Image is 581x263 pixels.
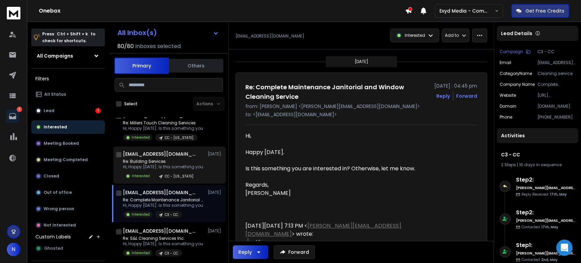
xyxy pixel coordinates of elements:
p: Email [500,60,511,65]
div: Reply [238,249,252,256]
button: Lead1 [31,104,105,118]
p: Hi, Happy [DATE]. Is this something you [123,164,203,170]
button: Campaign [500,49,531,55]
p: from: [PERSON_NAME] <[PERSON_NAME][EMAIL_ADDRESS][DOMAIN_NAME]> [245,103,477,110]
div: Open Intercom Messenger [556,239,572,256]
h6: [PERSON_NAME][EMAIL_ADDRESS][DOMAIN_NAME] [516,218,576,223]
span: 17th, May [550,192,567,197]
button: Meeting Booked [31,137,105,150]
p: Interested [44,124,67,130]
p: Exyd Media - Commercial Cleaning [439,7,495,14]
h6: Step 1 : [516,241,576,249]
p: [DATE] : 04:45 pm [434,82,477,89]
h1: [EMAIL_ADDRESS][DOMAIN_NAME] [123,228,198,234]
span: 2nd, May [541,257,558,262]
label: Select [124,101,138,107]
button: Closed [31,169,105,183]
button: Ghosted [31,242,105,255]
div: Regards, [245,181,444,189]
p: to: <[EMAIL_ADDRESS][DOMAIN_NAME]> [245,111,477,118]
span: 80 / 80 [117,42,134,50]
p: Re: Complete Maintenance Janitorial and [123,197,205,203]
h3: Inboxes selected [135,42,181,50]
h6: [PERSON_NAME][EMAIL_ADDRESS][DOMAIN_NAME] [516,251,576,256]
div: Forward [456,93,477,99]
div: | [501,162,574,168]
h1: All Inbox(s) [117,29,157,36]
p: CC - [US_STATE] [165,174,193,179]
button: Wrong person [31,202,105,216]
span: 17th, May [541,225,558,230]
button: N [7,243,20,256]
p: [EMAIL_ADDRESS][DOMAIN_NAME] [236,33,304,39]
p: 2 [17,107,22,112]
p: Complete Maintenance Janitorial and Window Cleaning Service [537,82,576,87]
a: [PERSON_NAME][EMAIL_ADDRESS][DOMAIN_NAME] [245,222,401,238]
p: Not Interested [44,222,76,228]
p: C3 - CC [165,212,178,217]
p: Campaign [500,49,523,55]
button: Primary [114,58,169,74]
p: [DATE] [208,151,223,157]
p: Add to [445,33,459,38]
p: categoryName [500,71,532,76]
p: Meeting Booked [44,141,79,146]
p: [PHONE_NUMBER] [537,114,576,120]
h1: Onebox [39,7,405,15]
p: Interested [132,250,150,256]
button: Not Interested [31,218,105,232]
p: Cleaning service [537,71,576,76]
h6: Step 2 : [516,176,576,184]
p: Contacted [521,225,558,230]
p: [DOMAIN_NAME] [537,104,576,109]
p: Lead [44,108,54,113]
h6: [PERSON_NAME][EMAIL_ADDRESS][DOMAIN_NAME] [516,185,576,190]
p: Hi, Happy [DATE]. Is this something you [123,241,203,247]
button: Reply [436,93,450,99]
p: All Status [44,92,66,97]
h1: All Campaigns [37,52,73,59]
img: logo [7,7,20,19]
div: 1 [95,108,101,113]
p: C3 - CC [165,251,178,256]
h3: Filters [31,74,105,83]
p: Company Name [500,82,535,87]
p: Lead Details [501,30,532,37]
div: Is this something you are interested in? Otherwise, let me know. [245,165,444,173]
span: 16 days in sequence [519,162,562,168]
p: Interested [132,173,150,179]
div: Happy [DATE]. [245,148,444,156]
p: Reply Received [521,192,567,197]
h1: [EMAIL_ADDRESS][DOMAIN_NAME] [123,151,198,157]
p: Interested [405,33,425,38]
p: Closed [44,173,59,179]
button: Forward [274,245,315,259]
p: Meeting Completed [44,157,88,163]
div: Hi, [245,132,444,140]
button: All Inbox(s) [112,26,224,40]
p: Contacted [521,257,558,262]
span: 2 Steps [501,162,516,168]
a: 2 [6,109,19,123]
p: Phone [500,114,512,120]
p: Re: S&L Cleaning Services Inc. [123,236,203,241]
p: Hi, Happy [DATE]. Is this something you [123,203,205,208]
p: Press to check for shortcuts. [42,31,95,44]
button: Out of office [31,186,105,199]
h6: Step 2 : [516,208,576,217]
p: Interested [132,212,150,217]
h1: [EMAIL_ADDRESS][DOMAIN_NAME] [123,189,198,196]
p: Re: Millers Touch Cleaning Services [123,120,203,126]
p: Get Free Credits [526,7,564,14]
span: Ctrl + Shift + k [56,30,89,38]
p: website [500,93,516,98]
button: Meeting Completed [31,153,105,167]
p: CC - [US_STATE] [165,135,193,140]
p: [EMAIL_ADDRESS][DOMAIN_NAME] [537,60,576,65]
h1: C3 - CC [501,151,574,158]
button: Reply [233,245,268,259]
span: Ghosted [44,246,63,251]
button: All Status [31,88,105,101]
p: Hi, Happy [DATE]. Is this something you [123,126,203,131]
